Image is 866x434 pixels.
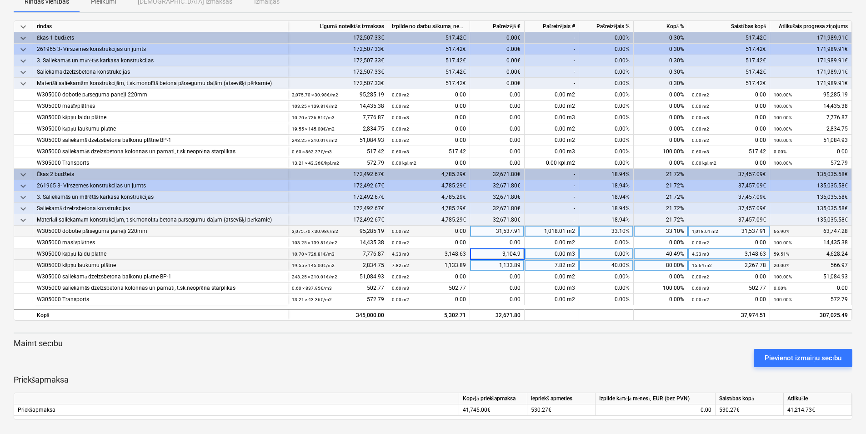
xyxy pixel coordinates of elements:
[388,32,470,44] div: 517.42€
[525,55,579,66] div: -
[292,92,338,97] small: 3,075.70 × 30.98€ / m2
[470,294,525,305] div: 0.00
[770,55,852,66] div: 171,989.91€
[634,112,688,123] div: 0.00%
[388,203,470,214] div: 4,785.29€
[579,169,634,180] div: 18.94%
[292,229,338,234] small: 3,075.70 × 30.98€ / m2
[388,55,470,66] div: 517.42€
[37,32,284,44] div: Ēkas 1 budžets
[525,271,579,283] div: 0.00 m2
[392,286,409,291] small: 0.60 m3
[37,237,284,248] div: W305000 masīvplātnes
[37,89,284,101] div: W305000 dobotie pārseguma paneļi 220mm
[579,32,634,44] div: 0.00%
[774,237,848,248] div: 14,435.38
[579,271,634,283] div: 0.00%
[288,169,388,180] div: 172,492.67€
[770,192,852,203] div: 135,035.58€
[774,252,789,257] small: 59.51%
[634,214,688,226] div: 21.72%
[292,149,332,154] small: 0.60 × 862.37€ / m3
[470,203,525,214] div: 32,671.80€
[33,21,288,32] div: rindas
[292,115,335,120] small: 10.70 × 726.81€ / m3
[579,157,634,169] div: 0.00%
[527,393,596,404] div: Iepriekš apmeties
[692,92,709,97] small: 0.00 m2
[459,393,527,404] div: Kopējā priekšapmaksa
[579,237,634,248] div: 0.00%
[470,271,525,283] div: 0.00
[470,101,525,112] div: 0.00
[774,115,792,120] small: 100.00%
[774,229,789,234] small: 66.90%
[596,393,716,404] div: Izpilde kārtējā mēnesī, EUR (bez PVN)
[392,112,466,123] div: 0.00
[288,180,388,192] div: 172,492.67€
[288,192,388,203] div: 172,492.67€
[579,283,634,294] div: 0.00%
[774,274,792,279] small: 100.00%
[579,78,634,89] div: 0.00%
[292,157,384,169] div: 572.79
[14,404,459,416] div: Priekšapmaksa
[579,55,634,66] div: 0.00%
[634,260,688,271] div: 80.00%
[634,44,688,55] div: 0.30%
[525,294,579,305] div: 0.00 m2
[579,21,634,32] div: Pašreizējais %
[770,180,852,192] div: 135,035.58€
[292,226,384,237] div: 95,285.19
[18,67,29,78] span: keyboard_arrow_down
[688,66,770,78] div: 517.42€
[470,135,525,146] div: 0.00
[18,203,29,214] span: keyboard_arrow_down
[692,226,766,237] div: 31,537.91
[692,112,766,123] div: 0.00
[292,112,384,123] div: 7,776.87
[470,260,525,271] div: 1,133.89
[634,123,688,135] div: 0.00%
[37,112,284,123] div: W305000 kāpņu laidu plātne
[525,214,579,226] div: -
[774,138,792,143] small: 100.00%
[292,283,384,294] div: 502.77
[634,21,688,32] div: Kopā %
[18,192,29,203] span: keyboard_arrow_down
[37,146,284,157] div: W305000 saliekamās dzelzsbetona kolonnas un pamati, t.sk.neoprēna starplikas
[470,55,525,66] div: 0.00€
[692,271,766,283] div: 0.00
[292,237,384,248] div: 14,435.38
[292,135,384,146] div: 51,084.93
[692,149,709,154] small: 0.60 m3
[688,214,770,226] div: 37,457.09€
[37,226,284,237] div: W305000 dobotie pārseguma paneļi 220mm
[579,101,634,112] div: 0.00%
[18,169,29,180] span: keyboard_arrow_down
[37,44,284,55] div: 261965 3- Virszemes konstrukcijas un jumts
[634,32,688,44] div: 0.30%
[388,44,470,55] div: 517.42€
[392,138,409,143] small: 0.00 m2
[392,115,409,120] small: 0.00 m3
[634,180,688,192] div: 21.72%
[388,192,470,203] div: 4,785.29€
[18,56,29,66] span: keyboard_arrow_down
[470,169,525,180] div: 32,671.80€
[288,21,388,32] div: Līgumā noteiktās izmaksas
[688,180,770,192] div: 37,457.09€
[770,21,852,32] div: Atlikušais progresa ziņojums
[527,404,596,416] div: 530.27€
[37,123,284,135] div: W305000 kāpņu laukumu plātne
[634,283,688,294] div: 100.00%
[774,157,848,169] div: 572.79
[579,214,634,226] div: 18.94%
[770,66,852,78] div: 171,989.91€
[288,66,388,78] div: 172,507.33€
[37,180,284,192] div: 261965 3- Virszemes konstrukcijas un jumts
[292,274,337,279] small: 243.25 × 210.01€ / m2
[292,126,335,131] small: 19.55 × 145.00€ / m2
[37,203,284,214] div: Saliekamā dzelzsbetona konstrukcijas
[288,44,388,55] div: 172,507.33€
